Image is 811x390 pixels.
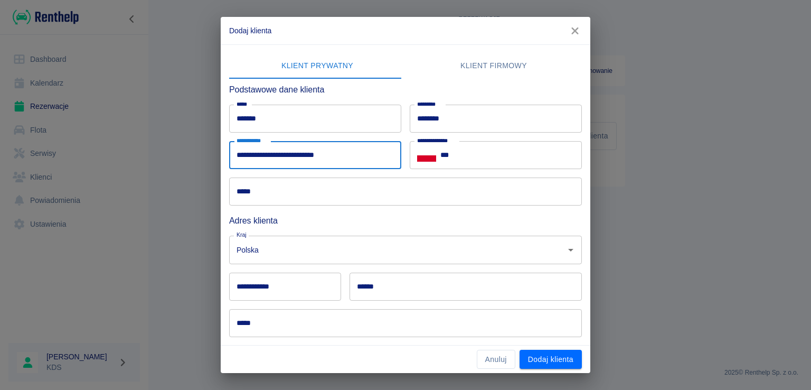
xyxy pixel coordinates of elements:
[563,243,578,257] button: Otwórz
[237,231,247,239] label: Kraj
[229,214,582,227] h6: Adres klienta
[405,53,582,79] button: Klient firmowy
[229,83,582,96] h6: Podstawowe dane klienta
[229,53,582,79] div: lab API tabs example
[477,350,515,369] button: Anuluj
[417,147,436,163] button: Select country
[221,17,590,44] h2: Dodaj klienta
[229,53,405,79] button: Klient prywatny
[520,350,582,369] button: Dodaj klienta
